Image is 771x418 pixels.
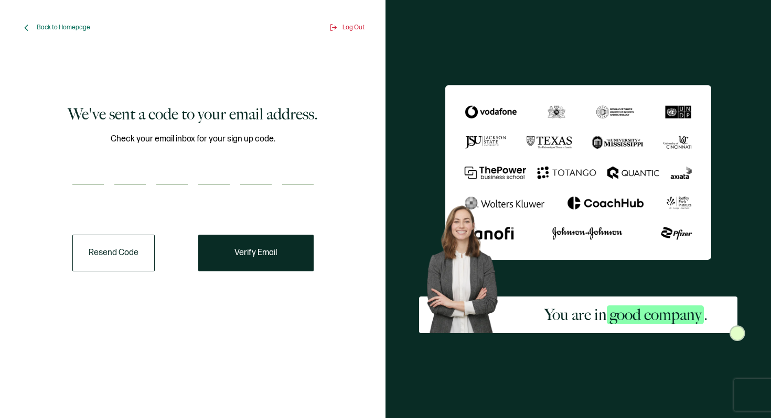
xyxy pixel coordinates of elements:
[419,199,515,333] img: Sertifier Signup - You are in <span class="strong-h">good company</span>. Hero
[111,133,275,146] span: Check your email inbox for your sign up code.
[544,304,708,325] h2: You are in .
[72,235,155,271] button: Resend Code
[342,24,365,31] span: Log Out
[234,249,277,257] span: Verify Email
[68,104,318,125] h1: We've sent a code to your email address.
[37,24,90,31] span: Back to Homepage
[730,325,745,341] img: Sertifier Signup
[607,305,704,324] span: good company
[445,85,711,260] img: Sertifier We've sent a code to your email address.
[198,235,314,271] button: Verify Email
